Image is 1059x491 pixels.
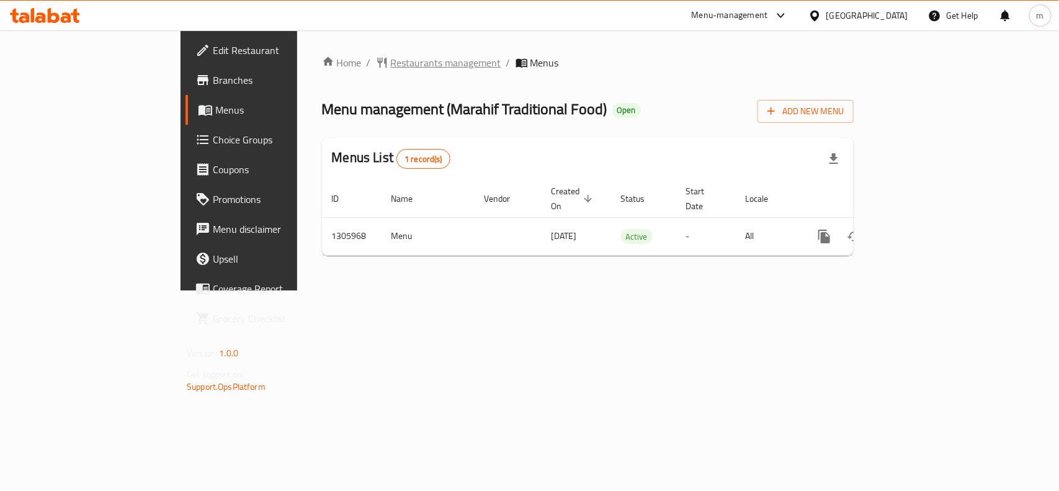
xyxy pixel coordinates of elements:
[391,191,429,206] span: Name
[376,55,501,70] a: Restaurants management
[187,379,266,395] a: Support.OpsPlatform
[757,100,854,123] button: Add New Menu
[213,222,347,236] span: Menu disclaimer
[839,222,869,251] button: Change Status
[213,281,347,296] span: Coverage Report
[819,144,849,174] div: Export file
[185,214,357,244] a: Menu disclaimer
[686,184,721,214] span: Start Date
[396,149,450,169] div: Total records count
[187,345,217,361] span: Version:
[676,217,736,255] td: -
[692,8,768,23] div: Menu-management
[185,244,357,274] a: Upsell
[213,311,347,326] span: Grocery Checklist
[213,132,347,147] span: Choice Groups
[382,217,475,255] td: Menu
[322,180,939,256] table: enhanced table
[621,230,653,244] span: Active
[185,95,357,125] a: Menus
[485,191,527,206] span: Vendor
[332,148,450,169] h2: Menus List
[187,366,244,382] span: Get support on:
[391,55,501,70] span: Restaurants management
[826,9,908,22] div: [GEOGRAPHIC_DATA]
[552,184,596,214] span: Created On
[185,125,357,155] a: Choice Groups
[322,95,607,123] span: Menu management ( Marahif Traditional Food )
[736,217,800,255] td: All
[185,304,357,333] a: Grocery Checklist
[322,55,854,70] nav: breadcrumb
[767,104,844,119] span: Add New Menu
[530,55,559,70] span: Menus
[213,251,347,266] span: Upsell
[612,105,641,115] span: Open
[397,153,450,165] span: 1 record(s)
[612,103,641,118] div: Open
[213,73,347,88] span: Branches
[621,191,661,206] span: Status
[185,184,357,214] a: Promotions
[215,102,347,117] span: Menus
[213,192,347,207] span: Promotions
[800,180,939,218] th: Actions
[1037,9,1044,22] span: m
[367,55,371,70] li: /
[213,162,347,177] span: Coupons
[810,222,839,251] button: more
[746,191,785,206] span: Locale
[219,345,238,361] span: 1.0.0
[621,229,653,244] div: Active
[213,43,347,58] span: Edit Restaurant
[552,228,577,244] span: [DATE]
[506,55,511,70] li: /
[332,191,355,206] span: ID
[185,35,357,65] a: Edit Restaurant
[185,274,357,304] a: Coverage Report
[185,65,357,95] a: Branches
[185,155,357,184] a: Coupons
